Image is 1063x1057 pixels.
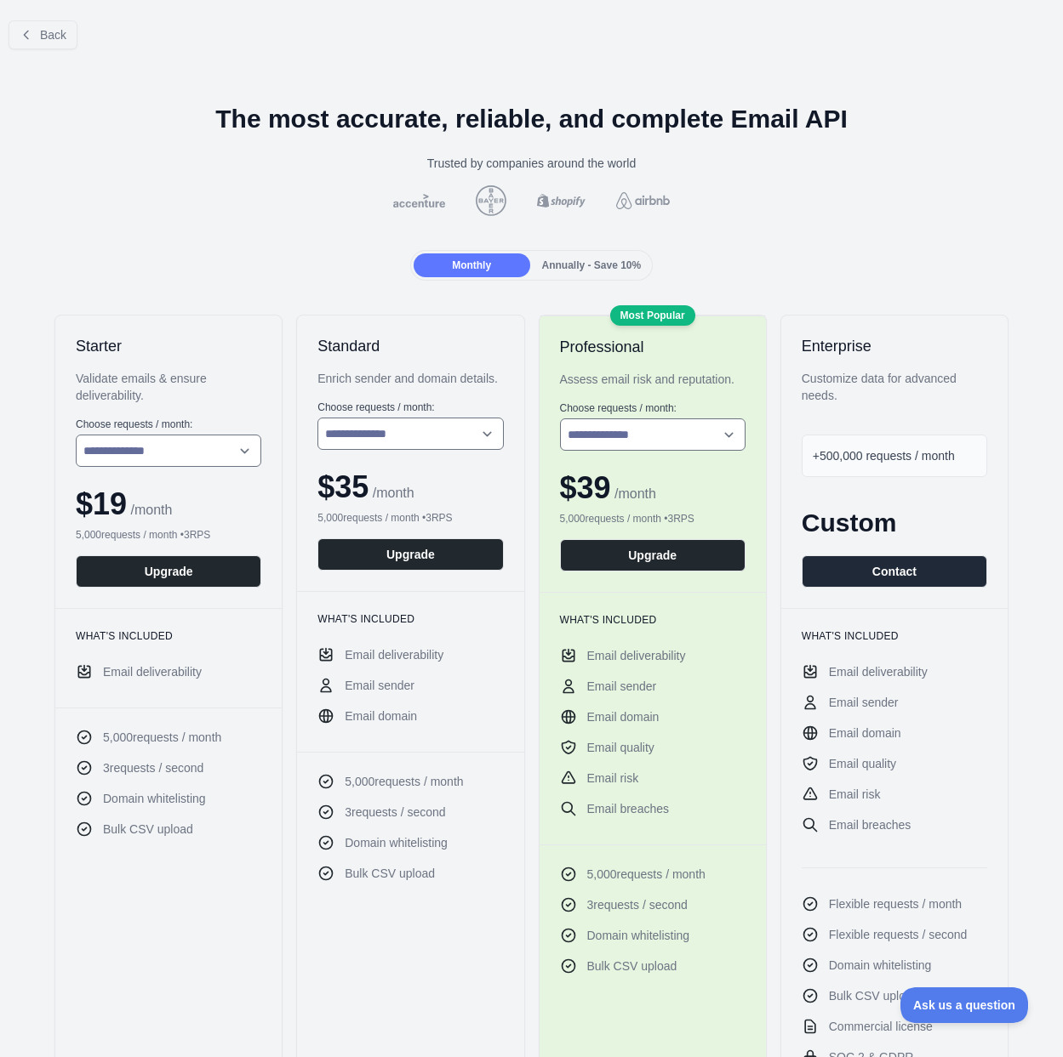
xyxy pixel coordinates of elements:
[345,708,417,725] span: Email domain
[900,987,1029,1023] iframe: Toggle Customer Support
[829,694,899,711] span: Email sender
[345,646,443,663] span: Email deliverability
[345,677,414,694] span: Email sender
[829,663,928,680] span: Email deliverability
[103,663,202,680] span: Email deliverability
[587,678,657,695] span: Email sender
[802,629,987,643] h3: What's included
[587,647,686,664] span: Email deliverability
[587,708,660,725] span: Email domain
[76,629,261,643] h3: What's included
